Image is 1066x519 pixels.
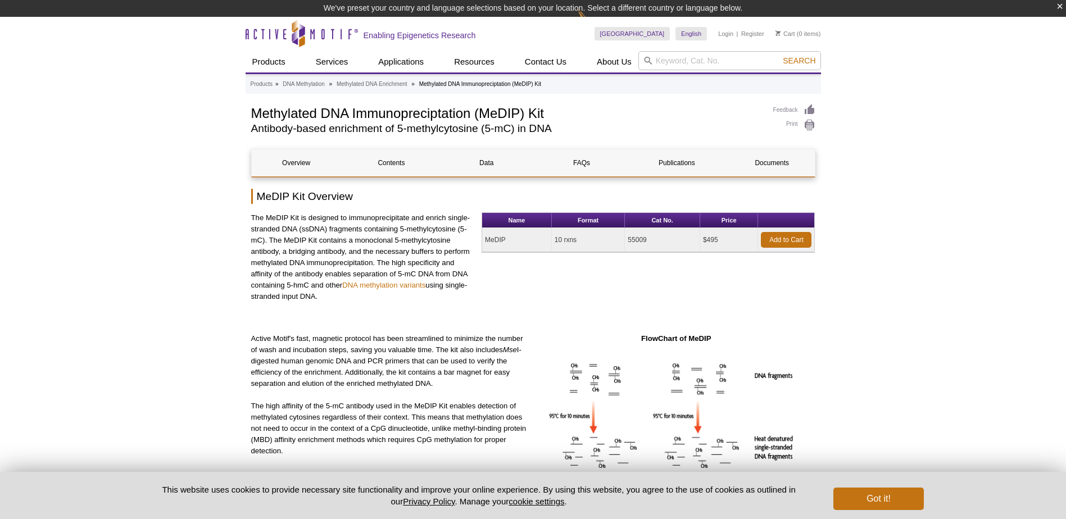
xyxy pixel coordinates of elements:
[251,104,762,121] h1: Methylated DNA Immunopreciptation (MeDIP) Kit
[442,149,531,176] a: Data
[309,51,355,72] a: Services
[775,27,821,40] li: (0 items)
[727,149,816,176] a: Documents
[251,79,273,89] a: Products
[419,81,541,87] li: Methylated DNA Immunopreciptation (MeDIP) Kit
[638,51,821,70] input: Keyword, Cat. No.
[775,30,781,36] img: Your Cart
[275,81,279,87] li: »
[509,497,564,506] button: cookie settings
[251,333,529,389] p: Active Motif's fast, magnetic protocol has been streamlined to minimize the number of wash and in...
[700,213,759,228] th: Price
[246,51,292,72] a: Products
[833,488,923,510] button: Got it!
[552,213,625,228] th: Format
[595,27,670,40] a: [GEOGRAPHIC_DATA]
[329,81,333,87] li: »
[625,228,700,252] td: 55009
[741,30,764,38] a: Register
[503,345,517,354] em: Mse
[371,51,430,72] a: Applications
[625,213,700,228] th: Cat No.
[700,228,759,252] td: $495
[347,149,436,176] a: Contents
[761,232,811,248] a: Add to Cart
[578,8,607,35] img: Change Here
[718,30,733,38] a: Login
[675,27,707,40] a: English
[590,51,638,72] a: About Us
[641,334,711,343] strong: FlowChart of MeDIP
[403,497,455,506] a: Privacy Policy
[252,149,341,176] a: Overview
[552,228,625,252] td: 10 rxns
[251,124,762,134] h2: Antibody-based enrichment of 5-methylcytosine (5-mC) in DNA
[775,30,795,38] a: Cart
[737,27,738,40] li: |
[251,212,474,302] p: The MeDIP Kit is designed to immunoprecipitate and enrich single-stranded DNA (ssDNA) fragments c...
[143,484,815,507] p: This website uses cookies to provide necessary site functionality and improve your online experie...
[342,281,425,289] a: DNA methylation variants
[447,51,501,72] a: Resources
[251,400,529,457] p: The high affinity of the 5-mC antibody used in the MeDIP Kit enables detection of methylated cyto...
[632,149,722,176] a: Publications
[773,104,815,116] a: Feedback
[537,149,626,176] a: FAQs
[783,56,815,65] span: Search
[482,213,552,228] th: Name
[779,56,819,66] button: Search
[251,189,815,204] h2: MeDIP Kit Overview
[337,79,407,89] a: Methylated DNA Enrichment
[773,119,815,131] a: Print
[283,79,324,89] a: DNA Methylation
[482,228,552,252] td: MeDIP
[364,30,476,40] h2: Enabling Epigenetics Research
[518,51,573,72] a: Contact Us
[411,81,415,87] li: »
